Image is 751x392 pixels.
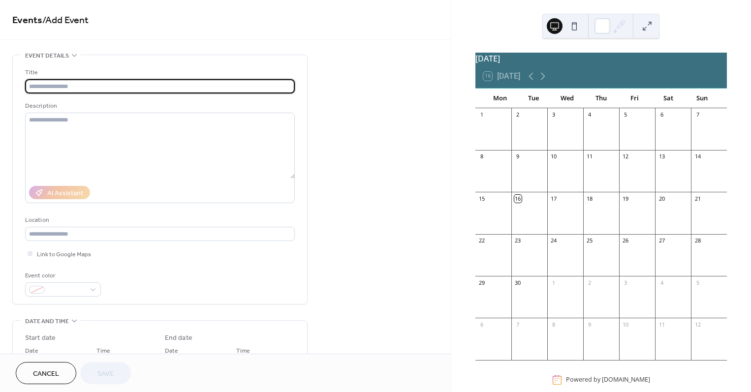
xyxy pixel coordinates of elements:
[694,153,701,160] div: 14
[652,89,685,108] div: Sat
[514,153,522,160] div: 9
[694,195,701,202] div: 21
[25,67,293,78] div: Title
[602,376,650,384] a: [DOMAIN_NAME]
[584,89,618,108] div: Thu
[12,11,42,30] a: Events
[694,279,701,286] div: 5
[16,362,76,384] button: Cancel
[658,279,665,286] div: 4
[483,89,517,108] div: Mon
[514,195,522,202] div: 16
[33,369,59,379] span: Cancel
[686,89,719,108] div: Sun
[622,279,629,286] div: 3
[25,271,99,281] div: Event color
[694,237,701,244] div: 28
[478,153,486,160] div: 8
[25,333,56,343] div: Start date
[550,321,558,328] div: 8
[550,153,558,160] div: 10
[514,237,522,244] div: 23
[586,153,594,160] div: 11
[658,111,665,119] div: 6
[658,237,665,244] div: 27
[550,279,558,286] div: 1
[165,333,192,343] div: End date
[478,279,486,286] div: 29
[514,111,522,119] div: 2
[517,89,550,108] div: Tue
[37,249,91,260] span: Link to Google Maps
[622,321,629,328] div: 10
[236,346,250,356] span: Time
[514,279,522,286] div: 30
[586,111,594,119] div: 4
[586,195,594,202] div: 18
[566,376,650,384] div: Powered by
[586,279,594,286] div: 2
[618,89,652,108] div: Fri
[478,321,486,328] div: 6
[658,321,665,328] div: 11
[25,316,69,327] span: Date and time
[694,321,701,328] div: 12
[586,237,594,244] div: 25
[25,101,293,111] div: Description
[622,111,629,119] div: 5
[478,111,486,119] div: 1
[694,111,701,119] div: 7
[96,346,110,356] span: Time
[622,153,629,160] div: 12
[586,321,594,328] div: 9
[475,53,727,64] div: [DATE]
[25,215,293,225] div: Location
[622,237,629,244] div: 26
[514,321,522,328] div: 7
[622,195,629,202] div: 19
[478,195,486,202] div: 15
[25,346,38,356] span: Date
[42,11,89,30] span: / Add Event
[658,153,665,160] div: 13
[550,111,558,119] div: 3
[25,51,69,61] span: Event details
[550,237,558,244] div: 24
[658,195,665,202] div: 20
[165,346,178,356] span: Date
[551,89,584,108] div: Wed
[478,237,486,244] div: 22
[550,195,558,202] div: 17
